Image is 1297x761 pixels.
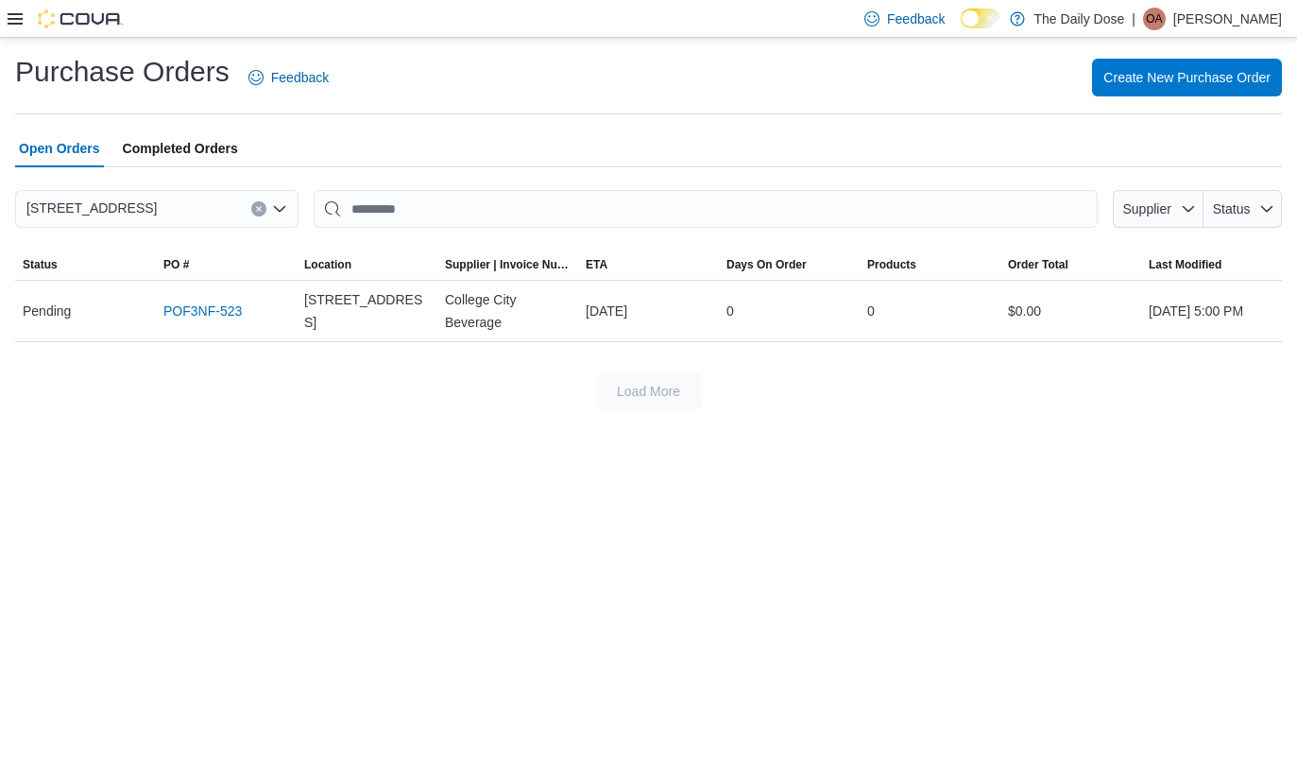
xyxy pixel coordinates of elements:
[1213,201,1251,216] span: Status
[437,250,578,280] button: Supplier | Invoice Number
[445,257,571,272] span: Supplier | Invoice Number
[1034,8,1125,30] p: The Daily Dose
[961,9,1000,28] input: Dark Mode
[15,250,156,280] button: Status
[163,257,189,272] span: PO #
[38,9,123,28] img: Cova
[1103,68,1271,87] span: Create New Purchase Order
[304,288,430,334] span: [STREET_ADDRESS]
[961,28,962,29] span: Dark Mode
[271,68,329,87] span: Feedback
[596,372,702,410] button: Load More
[1132,8,1135,30] p: |
[272,201,287,216] button: Open list of options
[867,257,916,272] span: Products
[1000,292,1141,330] div: $0.00
[123,130,238,167] span: Completed Orders
[26,197,157,219] span: [STREET_ADDRESS]
[297,250,437,280] button: Location
[15,53,230,91] h1: Purchase Orders
[578,292,719,330] div: [DATE]
[1008,257,1068,272] span: Order Total
[586,257,607,272] span: ETA
[251,201,266,216] button: Clear input
[314,190,1098,228] input: This is a search bar. After typing your query, hit enter to filter the results lower in the page.
[437,281,578,341] div: College City Beverage
[1123,201,1171,216] span: Supplier
[719,250,860,280] button: Days On Order
[726,257,807,272] span: Days On Order
[1000,250,1141,280] button: Order Total
[304,257,351,272] div: Location
[1141,250,1282,280] button: Last Modified
[1143,8,1166,30] div: Omar Ali
[19,130,100,167] span: Open Orders
[241,59,336,96] a: Feedback
[163,300,242,322] a: POF3NF-523
[1113,190,1203,228] button: Supplier
[860,250,1000,280] button: Products
[1149,257,1221,272] span: Last Modified
[1092,59,1282,96] button: Create New Purchase Order
[1173,8,1282,30] p: [PERSON_NAME]
[1146,8,1162,30] span: OA
[887,9,945,28] span: Feedback
[1203,190,1282,228] button: Status
[578,250,719,280] button: ETA
[1141,292,1282,330] div: [DATE] 5:00 PM
[726,300,734,322] span: 0
[23,257,58,272] span: Status
[156,250,297,280] button: PO #
[23,300,71,322] span: Pending
[867,300,875,322] span: 0
[617,382,680,401] span: Load More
